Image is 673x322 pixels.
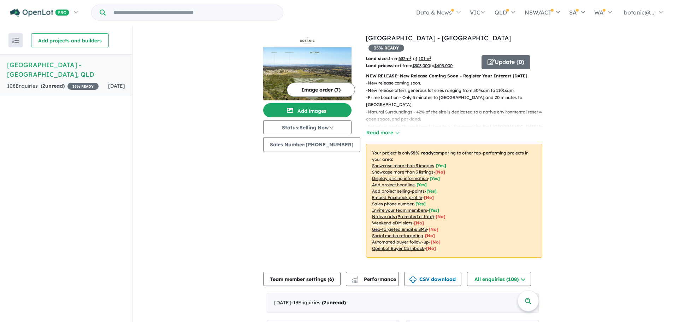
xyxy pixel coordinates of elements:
p: start from [366,62,476,69]
button: Team member settings (6) [263,272,341,286]
u: Native ads (Promoted estate) [372,214,434,219]
span: to [411,56,431,61]
a: [GEOGRAPHIC_DATA] - [GEOGRAPHIC_DATA] [366,34,512,42]
span: [DATE] [108,83,125,89]
button: CSV download [404,272,461,286]
span: 2 [42,83,45,89]
p: - Botanic is perfectly positioned close to all the amenities that [GEOGRAPHIC_DATA] has to offer ... [366,123,548,137]
span: [ Yes ] [426,188,437,194]
u: $ 405,000 [434,63,453,68]
p: NEW RELEASE: New Release Coming Soon - Register Your Interest [DATE] [366,72,542,80]
button: Image order (7) [287,83,355,97]
u: Add project headline [372,182,415,187]
button: Read more [366,129,399,137]
span: [No] [431,239,441,245]
button: Add projects and builders [31,33,109,47]
span: to [430,63,453,68]
span: [ Yes ] [417,182,427,187]
span: 2 [324,299,326,306]
p: Your project is only comparing to other top-performing projects in your area: - - - - - - - - - -... [366,144,542,258]
span: 35 % READY [368,45,404,52]
span: - 13 Enquir ies [291,299,346,306]
u: Embed Facebook profile [372,195,422,200]
sup: 2 [429,55,431,59]
span: [No] [426,246,436,251]
strong: ( unread) [322,299,346,306]
span: [ No ] [435,169,445,175]
img: Botanic Estate - Highfields Logo [266,36,349,45]
span: 6 [329,276,332,282]
button: Update (0) [482,55,530,69]
span: [ Yes ] [429,207,439,213]
p: - Prime Location - Only 5 minutes to [GEOGRAPHIC_DATA] and 20 minutes to [GEOGRAPHIC_DATA]. [366,94,548,109]
b: Land prices [366,63,391,68]
img: line-chart.svg [352,276,358,280]
u: Invite your team members [372,207,427,213]
span: Performance [353,276,396,282]
u: Automated buyer follow-up [372,239,429,245]
u: Geo-targeted email & SMS [372,227,427,232]
u: 1,101 m [415,56,431,61]
button: Sales Number:[PHONE_NUMBER] [263,137,360,152]
u: Display pricing information [372,176,428,181]
u: 632 m [399,56,411,61]
span: botanic@... [624,9,654,16]
u: OpenLot Buyer Cashback [372,246,424,251]
span: [No] [425,233,435,238]
button: Status:Selling Now [263,120,352,134]
div: 108 Enquir ies [7,82,99,90]
img: Openlot PRO Logo White [10,8,69,17]
span: [ Yes ] [415,201,426,206]
span: [No] [436,214,445,219]
b: 35 % ready [411,150,433,156]
span: [No] [414,220,424,226]
span: [No] [429,227,438,232]
p: - New release coming soon. [366,80,548,87]
img: Botanic Estate - Highfields [263,47,352,100]
button: All enquiries (108) [467,272,531,286]
u: Social media retargeting [372,233,423,238]
img: sort.svg [12,38,19,43]
u: Showcase more than 3 images [372,163,434,168]
u: Sales phone number [372,201,414,206]
u: Weekend eDM slots [372,220,412,226]
sup: 2 [409,55,411,59]
img: download icon [409,276,417,283]
h5: [GEOGRAPHIC_DATA] - [GEOGRAPHIC_DATA] , QLD [7,60,125,79]
button: Add images [263,103,352,117]
span: 35 % READY [67,83,99,90]
a: Botanic Estate - Highfields LogoBotanic Estate - Highfields [263,33,352,100]
p: - Natural Surroundings - 42% of the site is dedicated to a native environmental reserve, open spa... [366,109,548,123]
span: [ No ] [424,195,434,200]
button: Performance [346,272,399,286]
u: Showcase more than 3 listings [372,169,433,175]
span: [ Yes ] [430,176,440,181]
span: [ Yes ] [436,163,446,168]
b: Land sizes [366,56,389,61]
p: - New release offers generous lot sizes ranging from 504sqm to 1101sqm. [366,87,548,94]
p: from [366,55,476,62]
div: [DATE] [267,293,539,313]
strong: ( unread) [41,83,65,89]
u: $ 303,000 [412,63,430,68]
img: bar-chart.svg [352,279,359,283]
input: Try estate name, suburb, builder or developer [107,5,282,20]
u: Add project selling-points [372,188,425,194]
